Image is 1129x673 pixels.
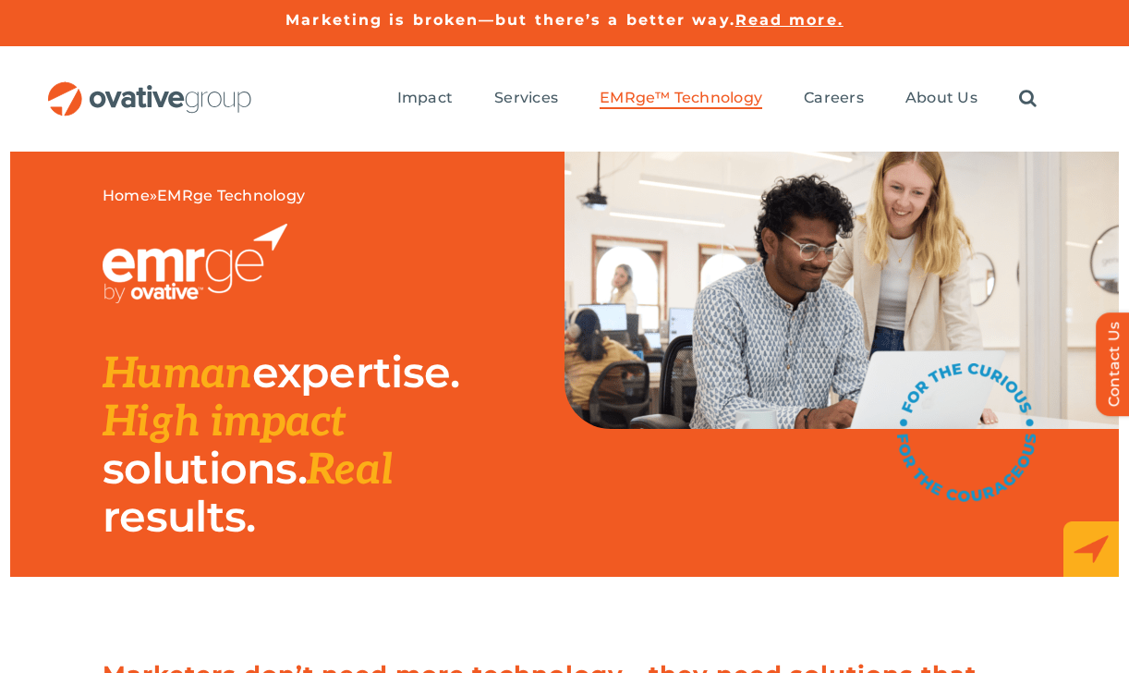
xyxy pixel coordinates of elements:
a: OG_Full_horizontal_RGB [46,80,253,97]
span: Impact [397,89,453,107]
a: About Us [905,89,977,109]
span: About Us [905,89,977,107]
span: Services [494,89,558,107]
img: EMRge_HomePage_Elements_Arrow Box [1063,521,1119,577]
a: Search [1019,89,1037,109]
img: EMRGE_RGB_wht [103,224,287,303]
span: High impact [103,397,346,448]
a: Impact [397,89,453,109]
span: Real [307,445,393,496]
nav: Menu [397,69,1037,128]
span: EMRge Technology [157,187,305,204]
span: Careers [804,89,864,107]
span: EMRge™ Technology [600,89,762,107]
a: Home [103,187,150,204]
span: Human [103,349,252,400]
a: Careers [804,89,864,109]
a: Services [494,89,558,109]
a: EMRge™ Technology [600,89,762,109]
img: EMRge Landing Page Header Image [564,152,1119,429]
span: results. [103,490,255,543]
span: solutions. [103,442,307,495]
span: » [103,187,305,205]
a: Read more. [735,11,844,29]
a: Marketing is broken—but there’s a better way. [285,11,735,29]
span: expertise. [252,346,460,398]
